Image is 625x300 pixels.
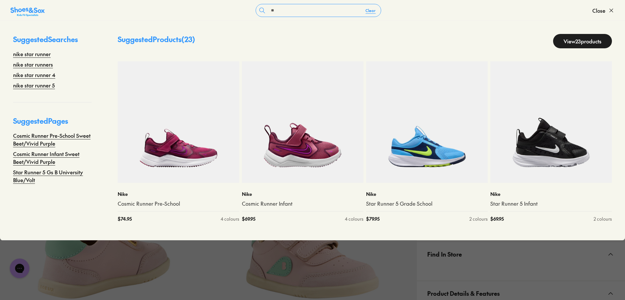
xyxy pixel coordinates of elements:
[490,215,504,222] span: $ 69.95
[13,116,92,132] p: Suggested Pages
[553,34,612,48] a: View23products
[427,245,462,264] span: Find In Store
[13,71,55,79] a: nike star runner 4
[13,34,92,50] p: Suggested Searches
[592,7,605,14] span: Close
[13,60,53,68] a: nike star runners
[592,3,615,18] button: Close
[118,200,239,207] a: Cosmic Runner Pre-School
[181,34,195,44] span: ( 23 )
[242,215,255,222] span: $ 69.95
[360,5,381,16] button: Clear
[118,34,195,48] p: Suggested Products
[345,215,363,222] div: 4 colours
[242,200,363,207] a: Cosmic Runner Infant
[366,191,488,197] p: Nike
[242,191,363,197] p: Nike
[13,50,51,58] a: nike star runner
[13,132,92,147] a: Cosmic Runner Pre-School Sweet Beet/Vivid Purple
[427,266,615,273] iframe: Find in Store
[10,7,45,17] img: SNS_Logo_Responsive.svg
[221,215,239,222] div: 4 colours
[417,242,625,266] button: Find In Store
[13,150,92,166] a: Cosmic Runner Infant Sweet Beet/Vivid Purple
[13,81,55,89] a: nike star runner 5
[490,200,612,207] a: Star Runner 5 Infant
[7,256,33,280] iframe: Gorgias live chat messenger
[366,200,488,207] a: Star Runner 5 Grade School
[490,191,612,197] p: Nike
[118,191,239,197] p: Nike
[366,215,380,222] span: $ 79.95
[10,5,45,16] a: Shoes &amp; Sox
[594,215,612,222] div: 2 colours
[13,168,92,184] a: Star Runner 5 Gs B University Blue/Volt
[469,215,488,222] div: 2 colours
[118,215,132,222] span: $ 74.95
